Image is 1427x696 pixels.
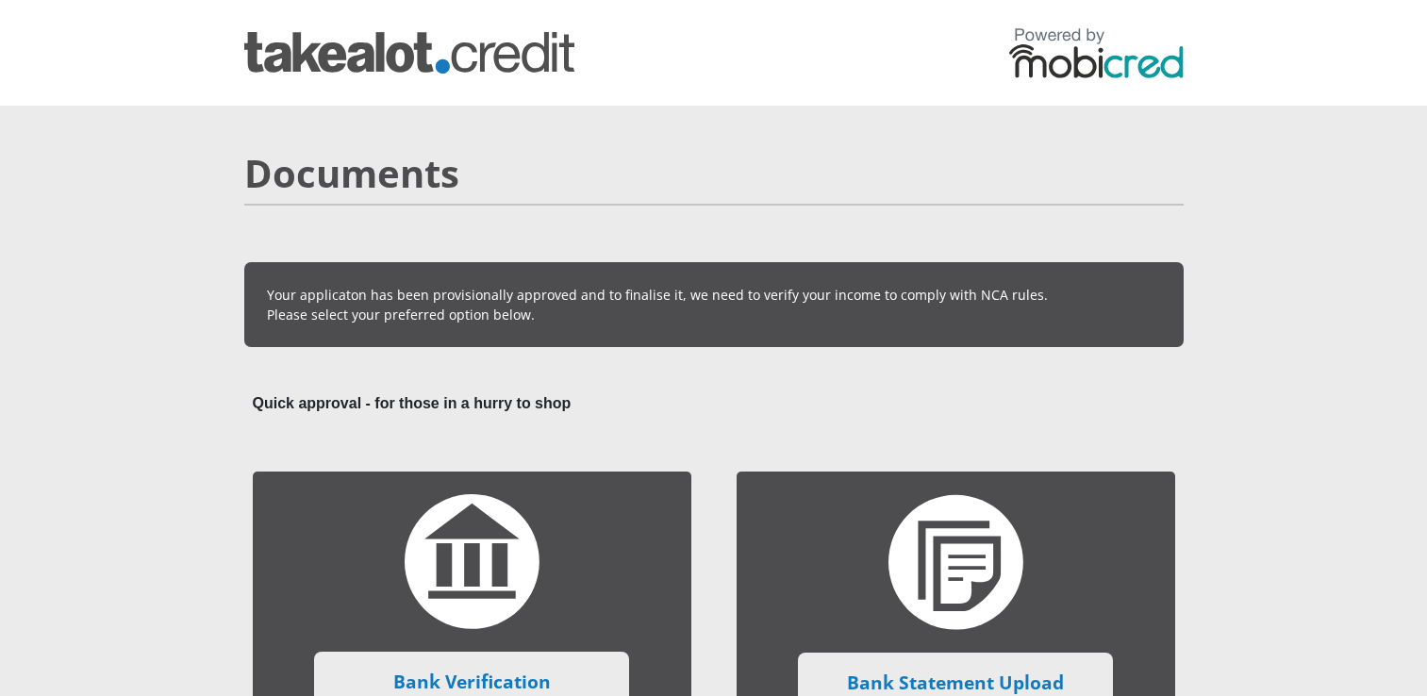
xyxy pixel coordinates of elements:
[244,151,1184,196] h2: Documents
[253,395,572,411] b: Quick approval - for those in a hurry to shop
[244,32,574,74] img: takealot_credit logo
[888,494,1023,630] img: statement-upload.svg
[1009,27,1184,78] img: powered by mobicred logo
[405,494,539,629] img: bank-verification.svg
[267,285,1161,324] p: Your applicaton has been provisionally approved and to finalise it, we need to verify your income...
